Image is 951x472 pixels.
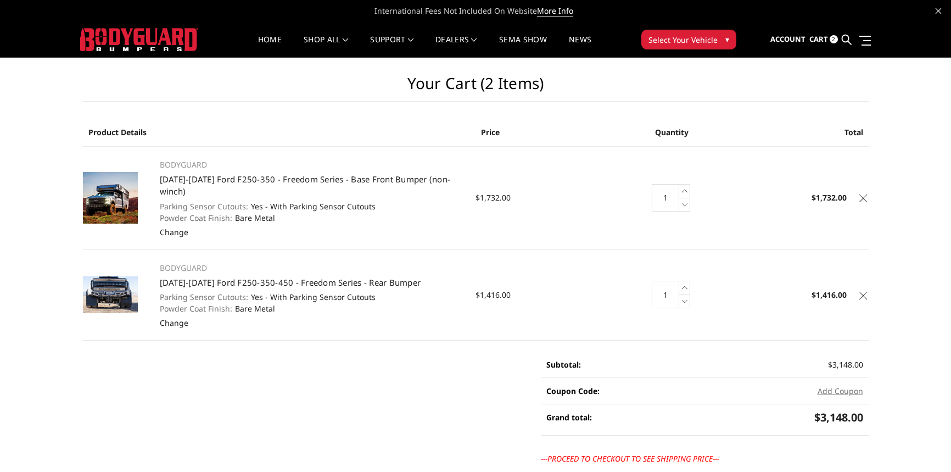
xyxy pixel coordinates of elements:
[770,25,805,54] a: Account
[475,118,607,147] th: Price
[569,36,591,57] a: News
[160,303,464,314] dd: Bare Metal
[812,290,847,300] strong: $1,416.00
[828,359,863,370] span: $3,148.00
[770,34,805,44] span: Account
[546,386,600,396] strong: Coupon Code:
[160,174,451,197] a: [DATE]-[DATE] Ford F250-350 - Freedom Series - Base Front Bumper (non-winch)
[83,118,476,147] th: Product Details
[737,118,869,147] th: Total
[160,262,464,275] p: BODYGUARD
[160,201,248,212] dt: Parking Sensor Cutouts:
[546,412,592,423] strong: Grand total:
[160,158,464,171] p: BODYGUARD
[160,201,464,212] dd: Yes - With Parking Sensor Cutouts
[160,303,232,314] dt: Powder Coat Finish:
[83,172,138,224] img: 2023-2025 Ford F250-350 - Freedom Series - Base Front Bumper (non-winch)
[541,452,868,465] p: ---PROCEED TO CHECKOUT TO SEE SHIPPING PRICE---
[160,291,248,303] dt: Parking Sensor Cutouts:
[160,212,464,224] dd: Bare Metal
[546,359,581,370] strong: Subtotal:
[607,118,738,147] th: Quantity
[475,192,511,203] span: $1,732.00
[160,291,464,303] dd: Yes - With Parking Sensor Cutouts
[475,290,511,300] span: $1,416.00
[830,35,838,43] span: 2
[641,30,736,49] button: Select Your Vehicle
[435,36,477,57] a: Dealers
[809,34,828,44] span: Cart
[304,36,348,57] a: shop all
[814,410,863,425] span: $3,148.00
[83,276,138,313] img: 2023-2025 Ford F250-350-450 - Freedom Series - Rear Bumper
[725,34,729,45] span: ▾
[809,25,838,54] a: Cart 2
[160,318,188,328] a: Change
[812,192,847,203] strong: $1,732.00
[648,34,718,46] span: Select Your Vehicle
[160,227,188,237] a: Change
[370,36,413,57] a: Support
[537,5,573,16] a: More Info
[160,277,421,288] a: [DATE]-[DATE] Ford F250-350-450 - Freedom Series - Rear Bumper
[499,36,547,57] a: SEMA Show
[160,212,232,224] dt: Powder Coat Finish:
[83,74,869,102] h1: Your Cart (2 items)
[258,36,282,57] a: Home
[818,385,863,397] button: Add Coupon
[80,28,198,51] img: BODYGUARD BUMPERS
